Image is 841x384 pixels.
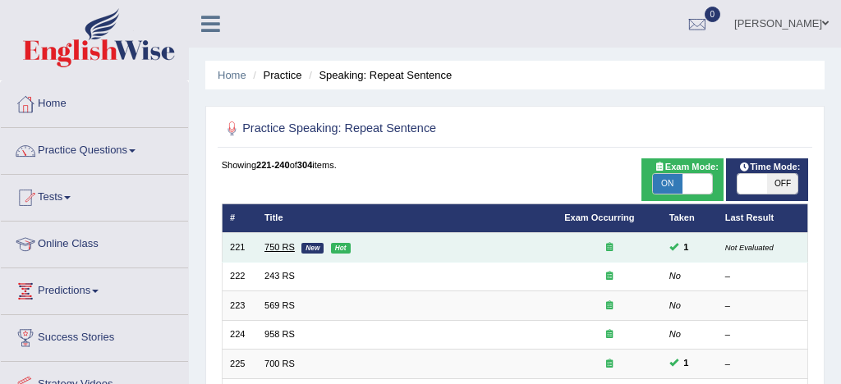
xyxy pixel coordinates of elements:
a: Practice Questions [1,128,188,169]
td: 224 [222,320,257,349]
span: You can still take this question [678,356,694,371]
small: Not Evaluated [725,243,774,252]
div: – [725,328,800,341]
em: No [669,329,681,339]
div: Exam occurring question [564,299,654,313]
div: Exam occurring question [564,241,654,254]
a: 243 RS [264,271,295,281]
th: Taken [661,203,717,232]
div: – [725,358,800,371]
span: 0 [705,7,721,22]
a: 750 RS [264,242,295,252]
span: OFF [767,174,797,194]
a: Home [218,69,246,81]
div: Exam occurring question [564,270,654,283]
a: Success Stories [1,315,188,356]
td: 223 [222,291,257,320]
a: 700 RS [264,359,295,368]
a: Online Class [1,222,188,263]
h2: Practice Speaking: Repeat Sentence [222,118,586,139]
b: 304 [297,160,312,170]
li: Practice [249,67,301,83]
b: 221-240 [256,160,290,170]
em: No [669,300,681,310]
a: 569 RS [264,300,295,310]
td: 225 [222,350,257,378]
td: 222 [222,262,257,290]
span: ON [653,174,682,194]
div: Exam occurring question [564,328,654,341]
a: Exam Occurring [564,213,634,222]
div: Showing of items. [222,158,809,171]
em: New [301,243,324,254]
div: – [725,270,800,283]
td: 221 [222,233,257,262]
div: Show exams occurring in exams [641,158,724,201]
em: No [669,271,681,281]
em: Hot [331,243,351,254]
a: Predictions [1,268,188,309]
a: Tests [1,175,188,216]
th: Last Result [717,203,808,232]
th: # [222,203,257,232]
li: Speaking: Repeat Sentence [305,67,452,83]
span: You can still take this question [678,240,694,255]
div: Exam occurring question [564,358,654,371]
div: – [725,299,800,313]
span: Exam Mode: [648,160,724,175]
a: Home [1,81,188,122]
th: Title [257,203,557,232]
span: Time Mode: [733,160,806,175]
a: 958 RS [264,329,295,339]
